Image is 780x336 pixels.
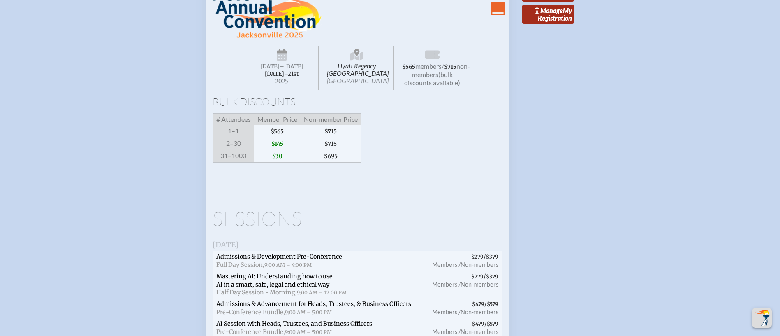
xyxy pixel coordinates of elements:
span: Members / [432,308,461,315]
span: Mastering AI: Understanding how to use AI in a smart, safe, legal and ethical way [216,273,333,288]
span: 31–1000 [213,150,254,163]
img: To the top [754,310,770,326]
span: Pre-Conference Bundle, [216,308,285,316]
span: $715 [444,63,456,70]
span: 9:00 AM – 4:00 PM [264,262,312,268]
span: Non-members [461,328,498,335]
span: [GEOGRAPHIC_DATA] [327,77,389,84]
h1: Bulk Discounts [213,97,502,107]
span: (bulk discounts available) [404,70,460,86]
span: 9:00 AM – 5:00 PM [285,329,332,335]
span: Member Price [254,114,301,126]
span: 9:00 AM – 5:00 PM [285,309,332,315]
span: Members / [432,281,461,288]
span: Admissions & Advancement for Heads, Trustees, & Business Officers [216,300,411,308]
span: [DATE]–⁠21st [265,70,299,77]
span: $279 [471,254,484,260]
span: Hyatt Regency [GEOGRAPHIC_DATA] [320,46,394,90]
span: $279 [471,273,484,280]
span: Non-members [461,308,498,315]
span: Full Day Session, [216,261,264,268]
span: Members / [432,328,461,335]
span: / [442,62,444,70]
span: non-members [412,62,470,78]
span: $579 [487,301,498,307]
span: Non-member Price [301,114,361,126]
span: $379 [486,254,498,260]
span: $479 [472,321,484,327]
span: $579 [487,321,498,327]
span: Non-members [461,281,498,288]
span: 2–30 [213,138,254,150]
span: $565 [402,63,415,70]
a: ManageMy Registration [522,5,574,24]
span: $379 [486,273,498,280]
span: –[DATE] [280,63,303,70]
span: Half Day Session - Morning, [216,289,297,296]
span: 1–1 [213,125,254,138]
span: $715 [301,125,361,138]
span: / [423,299,502,318]
span: $479 [472,301,484,307]
span: [DATE] [260,63,280,70]
span: Manage [535,7,563,14]
span: / [423,271,502,299]
span: / [423,251,502,271]
span: $30 [254,150,301,163]
span: $565 [254,125,301,138]
span: Pre-Conference Bundle, [216,328,285,336]
span: $715 [301,138,361,150]
span: AI Session with Heads, Trustees, and Business Officers [216,320,372,327]
span: members [415,62,442,70]
span: Admissions & Development Pre-Conference [216,253,342,260]
span: Members / [432,261,461,268]
h1: Sessions [213,209,502,229]
span: 2025 [252,78,312,84]
span: $695 [301,150,361,163]
span: $145 [254,138,301,150]
button: Scroll Top [752,308,772,328]
span: # Attendees [213,114,254,126]
span: 9:00 AM – 12:00 PM [297,289,347,296]
span: Non-members [461,261,498,268]
span: [DATE] [213,240,238,250]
